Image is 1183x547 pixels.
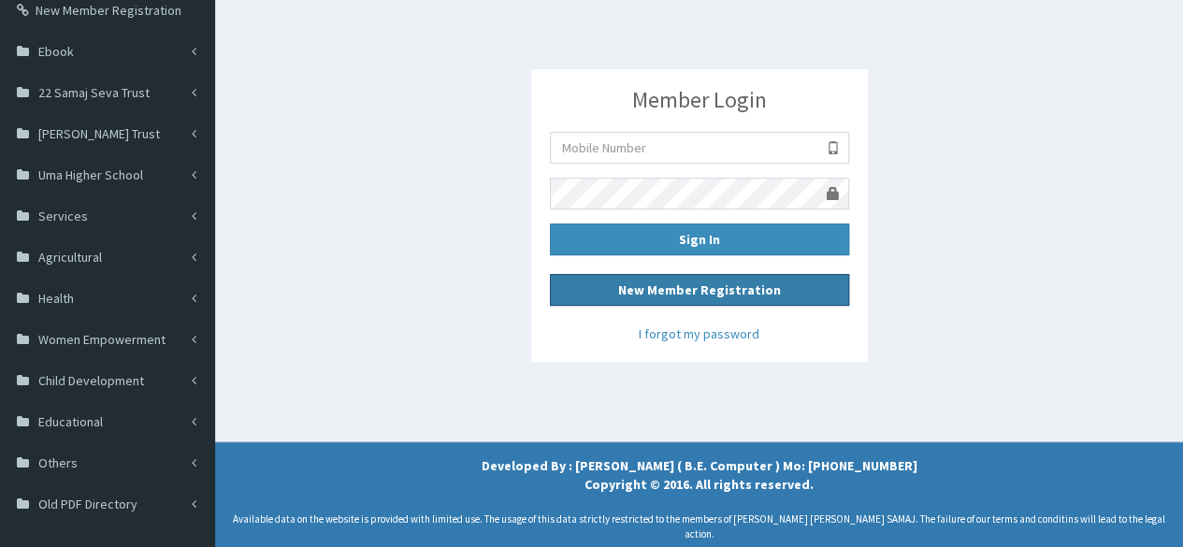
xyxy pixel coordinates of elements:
span: Others [38,454,78,471]
span: Old PDF Directory [38,496,137,512]
b: Sign In [679,231,720,248]
span: 22 Samaj Seva Trust [38,84,150,101]
p: Available data on the website is provided with limited use. The usage of this data strictly restr... [229,512,1169,541]
a: I forgot my password [639,325,759,342]
button: Sign In [550,223,849,255]
span: Ebook [38,43,74,60]
a: New Member Registration [550,274,849,306]
span: Agricultural [38,249,102,266]
h3: Member Login [550,88,849,131]
input: Mobile Number [550,132,849,164]
b: New Member Registration [618,281,781,298]
span: [PERSON_NAME] Trust [38,125,160,142]
span: Health [38,290,74,307]
span: Services [38,208,88,224]
span: Women Empowerment [38,331,166,348]
span: Educational [38,413,103,430]
span: Uma Higher School [38,166,143,183]
strong: Developed By : [PERSON_NAME] ( B.E. Computer ) Mo: [PHONE_NUMBER] Copyright © 2016. All rights re... [482,457,917,493]
span: Child Development [38,372,144,389]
